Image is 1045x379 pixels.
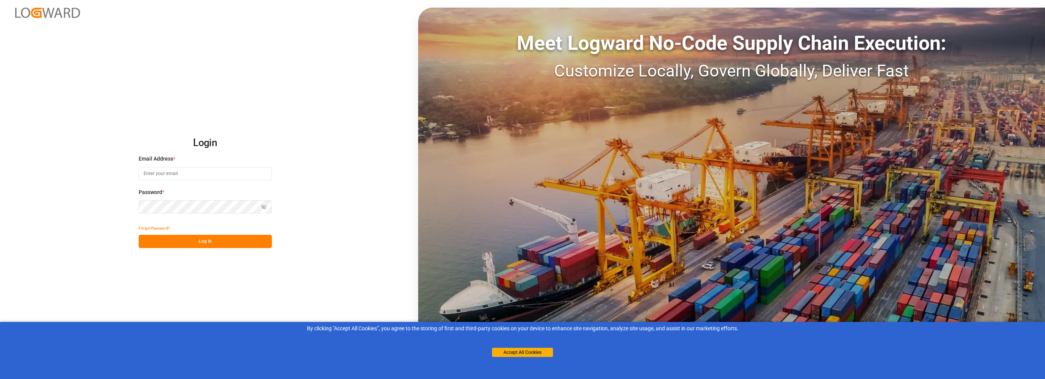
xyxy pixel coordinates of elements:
div: Meet Logward No-Code Supply Chain Execution: [418,29,1045,58]
button: Forgot Password? [139,221,170,235]
button: Accept All Cookies [492,348,553,357]
div: By clicking "Accept All Cookies”, you agree to the storing of first and third-party cookies on yo... [5,325,1040,333]
button: Log In [139,235,272,248]
span: Email Address [139,155,173,163]
div: Customize Locally, Govern Globally, Deliver Fast [418,58,1045,83]
span: Password [139,188,162,196]
input: Enter your email [139,167,272,180]
img: Logward_new_orange.png [15,8,80,18]
h2: Login [139,131,272,155]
